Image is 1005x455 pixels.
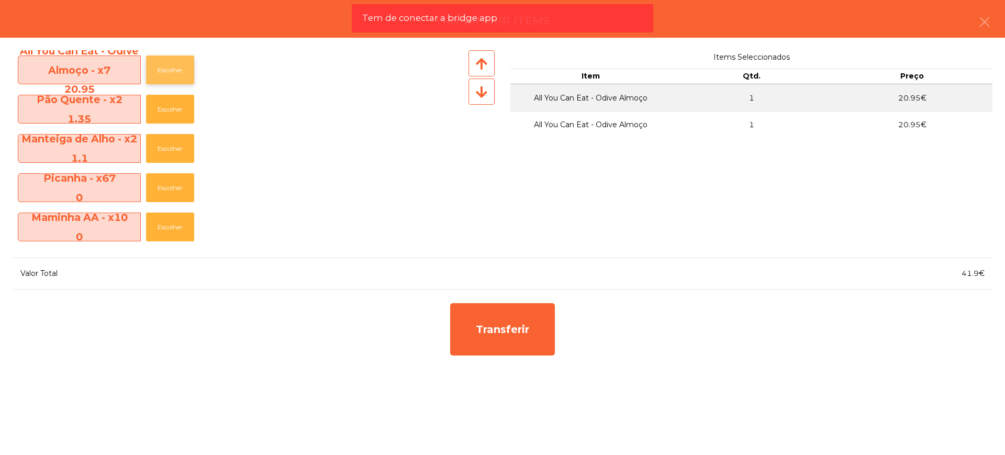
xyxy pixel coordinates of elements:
[18,109,140,128] div: 1.35
[146,56,194,84] button: Escolher
[832,84,992,112] td: 20.95€
[450,303,555,356] div: Transferir
[671,84,832,112] td: 1
[146,95,194,124] button: Escolher
[18,247,140,285] span: Salsicha - x8
[18,188,140,207] div: 0
[832,69,992,84] th: Preço
[510,69,671,84] th: Item
[510,84,671,112] td: All You Can Eat - Odive Almoço
[20,269,58,278] span: Valor Total
[18,41,140,98] span: All You Can Eat - Odive Almoço - x7
[671,111,832,138] td: 1
[18,149,140,168] div: 1.1
[18,129,140,168] span: Manteiga de Alho - x2
[146,134,194,163] button: Escolher
[18,169,140,207] span: Picanha - x67
[18,80,140,98] div: 20.95
[671,69,832,84] th: Qtd.
[510,111,671,138] td: All You Can Eat - Odive Almoço
[146,173,194,202] button: Escolher
[18,227,140,246] div: 0
[832,111,992,138] td: 20.95€
[146,213,194,241] button: Escolher
[362,12,497,25] span: Tem de conectar a bridge app
[18,208,140,246] span: Maminha AA - x10
[18,90,140,128] span: Pão Quente - x2
[962,269,985,278] span: 41.9€
[510,50,992,64] span: Items Seleccionados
